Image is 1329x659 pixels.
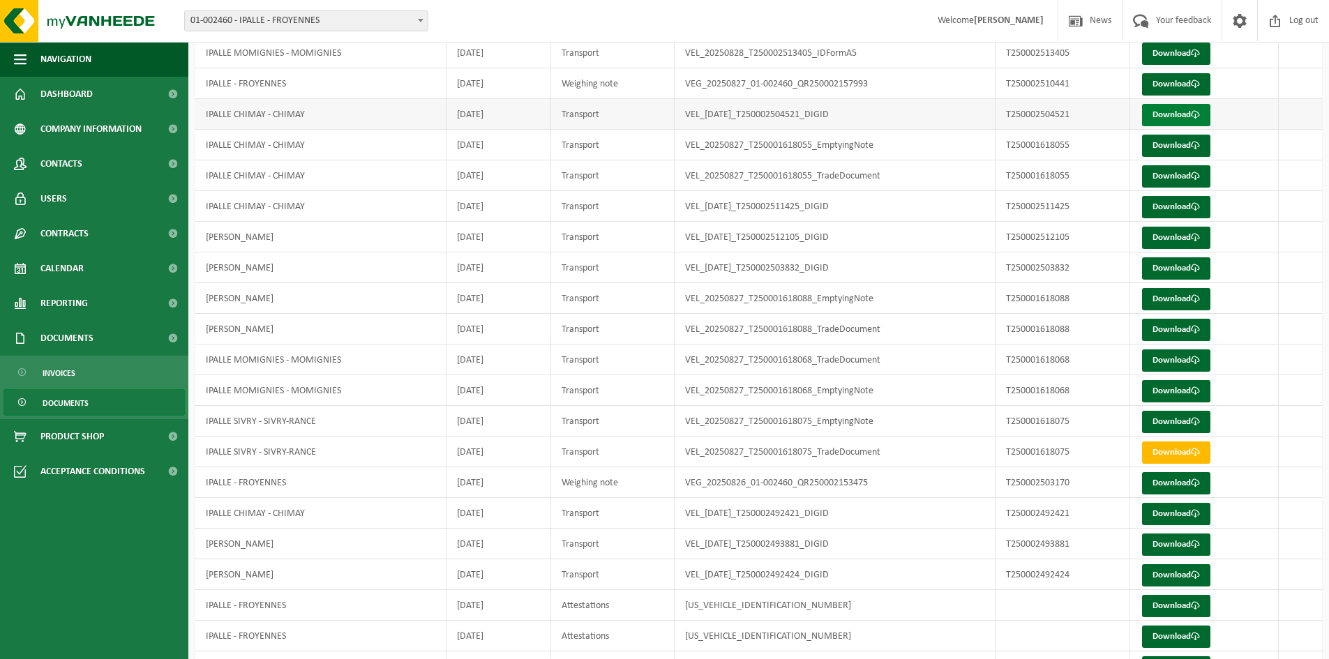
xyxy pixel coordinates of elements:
a: Download [1142,626,1210,648]
td: T250001618088 [996,283,1130,314]
td: VEL_20250827_T250001618088_TradeDocument [675,314,996,344]
td: T250001618068 [996,344,1130,375]
td: VEL_[DATE]_T250002492424_DIGID [675,559,996,590]
span: Acceptance conditions [40,454,145,489]
a: Download [1142,165,1210,188]
td: Transport [551,191,675,222]
td: Transport [551,252,675,283]
td: Transport [551,529,675,559]
td: T250002492424 [996,559,1130,590]
a: Download [1142,43,1210,65]
a: Download [1142,380,1210,402]
td: VEL_20250827_T250001618075_TradeDocument [675,437,996,467]
td: [DATE] [446,314,551,344]
td: Transport [551,498,675,529]
td: Attestations [551,621,675,651]
td: IPALLE CHIMAY - CHIMAY [195,160,446,191]
td: VEL_20250827_T250001618055_EmptyingNote [675,130,996,160]
td: [DATE] [446,222,551,252]
td: IPALLE MOMIGNIES - MOMIGNIES [195,375,446,406]
td: T250001618075 [996,437,1130,467]
td: Transport [551,160,675,191]
td: [PERSON_NAME] [195,559,446,590]
span: Navigation [40,42,91,77]
td: T250002510441 [996,68,1130,99]
td: IPALLE SIVRY - SIVRY-RANCE [195,406,446,437]
span: Contracts [40,216,89,251]
a: Download [1142,135,1210,157]
td: [DATE] [446,160,551,191]
span: Documents [43,390,89,416]
td: Transport [551,130,675,160]
a: Download [1142,257,1210,280]
td: VEL_[DATE]_T250002493881_DIGID [675,529,996,559]
td: IPALLE CHIMAY - CHIMAY [195,498,446,529]
td: T250001618088 [996,314,1130,344]
td: VEL_20250827_T250001618055_TradeDocument [675,160,996,191]
td: [DATE] [446,99,551,130]
td: T250001618055 [996,160,1130,191]
span: Users [40,181,67,216]
td: [DATE] [446,130,551,160]
a: Download [1142,104,1210,126]
a: Download [1142,288,1210,310]
td: VEL_[DATE]_T250002512105_DIGID [675,222,996,252]
td: [DATE] [446,498,551,529]
a: Download [1142,564,1210,586]
td: IPALLE MOMIGNIES - MOMIGNIES [195,344,446,375]
td: [PERSON_NAME] [195,252,446,283]
td: VEL_20250827_T250001618075_EmptyingNote [675,406,996,437]
span: Calendar [40,251,84,286]
a: Download [1142,227,1210,249]
td: [DATE] [446,621,551,651]
td: [PERSON_NAME] [195,529,446,559]
td: [DATE] [446,590,551,621]
td: [PERSON_NAME] [195,222,446,252]
td: VEL_[DATE]_T250002492421_DIGID [675,498,996,529]
td: Transport [551,344,675,375]
a: Download [1142,196,1210,218]
td: IPALLE CHIMAY - CHIMAY [195,99,446,130]
td: [DATE] [446,344,551,375]
td: Transport [551,99,675,130]
span: Dashboard [40,77,93,112]
span: Company information [40,112,142,146]
td: VEL_20250827_T250001618088_EmptyingNote [675,283,996,314]
a: Download [1142,319,1210,341]
span: 01-002460 - IPALLE - FROYENNES [185,11,428,31]
span: Documents [40,321,93,356]
td: VEL_[DATE]_T250002511425_DIGID [675,191,996,222]
td: [DATE] [446,529,551,559]
td: [US_VEHICLE_IDENTIFICATION_NUMBER] [675,621,996,651]
td: IPALLE MOMIGNIES - MOMIGNIES [195,38,446,68]
td: IPALLE CHIMAY - CHIMAY [195,130,446,160]
a: Download [1142,595,1210,617]
td: IPALLE - FROYENNES [195,590,446,621]
td: Transport [551,314,675,344]
td: T250002504521 [996,99,1130,130]
td: IPALLE - FROYENNES [195,68,446,99]
span: Contacts [40,146,82,181]
td: Transport [551,437,675,467]
td: IPALLE SIVRY - SIVRY-RANCE [195,437,446,467]
td: Transport [551,375,675,406]
td: [DATE] [446,375,551,406]
td: VEL_20250827_T250001618068_TradeDocument [675,344,996,375]
td: [DATE] [446,283,551,314]
a: Download [1142,472,1210,494]
td: Transport [551,222,675,252]
a: Download [1142,411,1210,433]
a: Download [1142,441,1210,464]
td: [DATE] [446,406,551,437]
td: VEL_20250828_T250002513405_IDFormA5 [675,38,996,68]
strong: [PERSON_NAME] [974,15,1044,26]
a: Download [1142,349,1210,372]
span: 01-002460 - IPALLE - FROYENNES [184,10,428,31]
td: Transport [551,283,675,314]
td: IPALLE - FROYENNES [195,467,446,498]
a: Invoices [3,359,185,386]
span: Reporting [40,286,88,321]
td: [DATE] [446,559,551,590]
td: Transport [551,559,675,590]
td: T250001618055 [996,130,1130,160]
